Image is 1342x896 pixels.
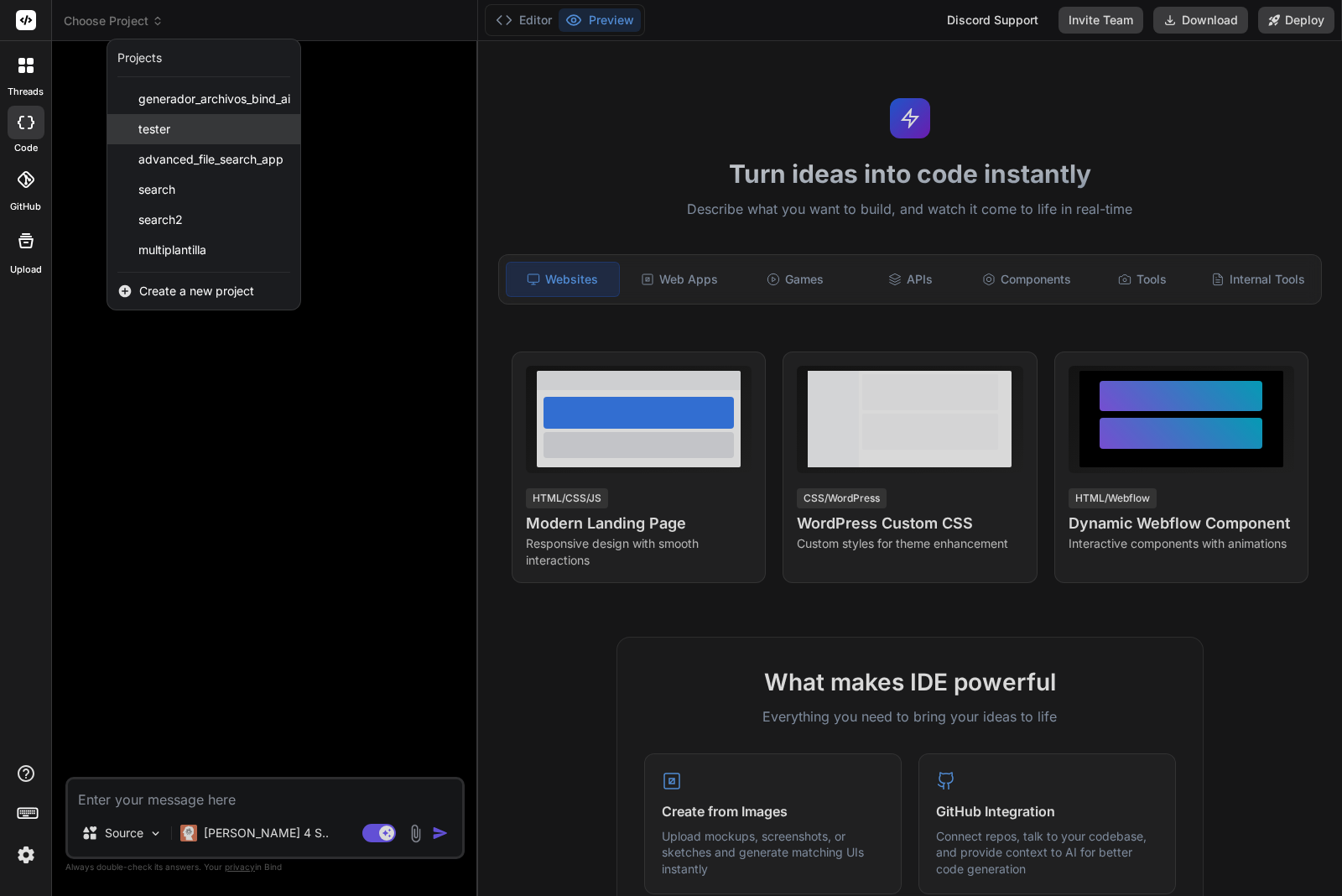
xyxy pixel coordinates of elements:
[14,141,38,155] label: code
[138,242,206,258] span: multiplantilla
[138,181,175,198] span: search
[138,121,170,138] span: tester
[139,283,254,300] span: Create a new project
[10,200,41,214] label: GitHub
[138,211,183,228] span: search2
[8,85,44,99] label: threads
[138,151,283,168] span: advanced_file_search_app
[10,263,42,277] label: Upload
[12,841,40,869] img: settings
[138,91,290,107] span: generador_archivos_bind_ai
[117,49,162,66] div: Projects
